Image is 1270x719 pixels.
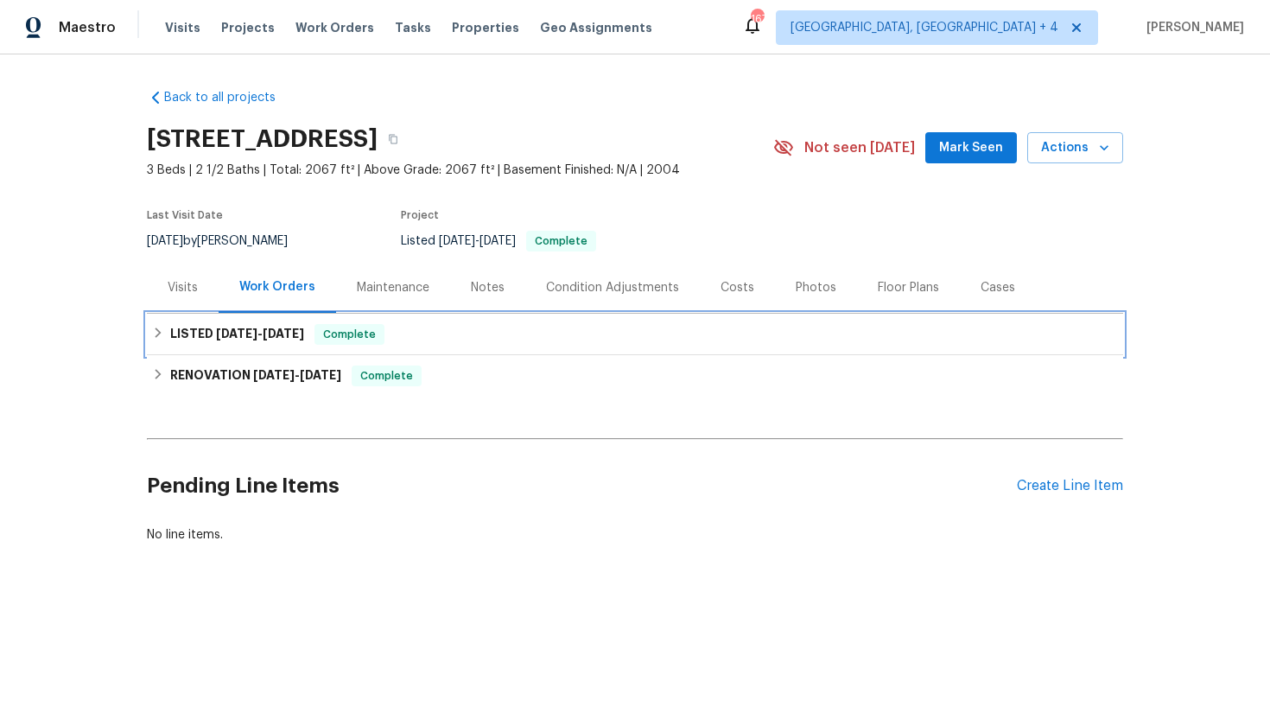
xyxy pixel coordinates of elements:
[925,132,1017,164] button: Mark Seen
[147,355,1123,397] div: RENOVATION [DATE]-[DATE]Complete
[1027,132,1123,164] button: Actions
[147,314,1123,355] div: LISTED [DATE]-[DATE]Complete
[221,19,275,36] span: Projects
[1041,137,1109,159] span: Actions
[216,328,304,340] span: -
[439,235,475,247] span: [DATE]
[401,235,596,247] span: Listed
[1017,478,1123,494] div: Create Line Item
[353,367,420,385] span: Complete
[253,369,295,381] span: [DATE]
[168,279,198,296] div: Visits
[981,279,1015,296] div: Cases
[295,19,374,36] span: Work Orders
[170,366,341,386] h6: RENOVATION
[170,324,304,345] h6: LISTED
[300,369,341,381] span: [DATE]
[253,369,341,381] span: -
[479,235,516,247] span: [DATE]
[939,137,1003,159] span: Mark Seen
[147,231,308,251] div: by [PERSON_NAME]
[878,279,939,296] div: Floor Plans
[546,279,679,296] div: Condition Adjustments
[751,10,763,28] div: 167
[263,328,304,340] span: [DATE]
[528,236,594,246] span: Complete
[439,235,516,247] span: -
[791,19,1058,36] span: [GEOGRAPHIC_DATA], [GEOGRAPHIC_DATA] + 4
[239,278,315,296] div: Work Orders
[395,22,431,34] span: Tasks
[452,19,519,36] span: Properties
[165,19,200,36] span: Visits
[796,279,836,296] div: Photos
[804,139,915,156] span: Not seen [DATE]
[357,279,429,296] div: Maintenance
[471,279,505,296] div: Notes
[147,235,183,247] span: [DATE]
[1140,19,1244,36] span: [PERSON_NAME]
[378,124,409,155] button: Copy Address
[147,162,773,179] span: 3 Beds | 2 1/2 Baths | Total: 2067 ft² | Above Grade: 2067 ft² | Basement Finished: N/A | 2004
[147,89,313,106] a: Back to all projects
[721,279,754,296] div: Costs
[216,328,257,340] span: [DATE]
[316,326,383,343] span: Complete
[147,210,223,220] span: Last Visit Date
[147,446,1017,526] h2: Pending Line Items
[147,130,378,148] h2: [STREET_ADDRESS]
[59,19,116,36] span: Maestro
[540,19,652,36] span: Geo Assignments
[147,526,1123,544] div: No line items.
[401,210,439,220] span: Project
